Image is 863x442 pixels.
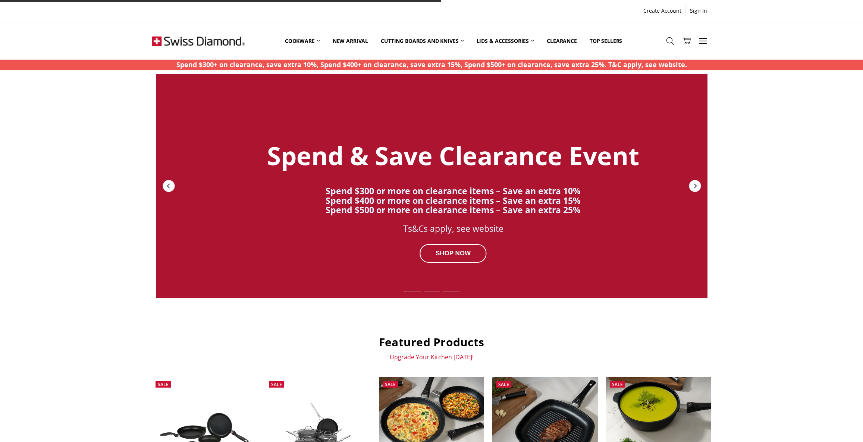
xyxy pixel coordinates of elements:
div: Previous [162,179,175,193]
a: Clearance [540,24,583,57]
a: Sign In [686,6,711,16]
div: Spend & Save Clearance Event [246,142,660,170]
a: Top Sellers [583,24,628,57]
p: Spend $300+ on clearance, save extra 10%, Spend $400+ on clearance, save extra 15%, Spend $500+ o... [176,60,687,70]
span: Sale [385,381,396,388]
strong: Spend $400 or more on clearance items – Save an extra 15% [326,194,581,206]
span: Sale [271,381,282,388]
span: Sale [158,381,169,388]
a: Create Account [639,6,685,16]
div: SHOP NOW [420,244,486,263]
div: Slide 3 of 7 [441,286,461,296]
a: Cutting boards and knives [374,24,470,57]
strong: Spend $300 or more on clearance items – Save an extra 10% [326,185,581,197]
span: Sale [612,381,623,388]
span: Sale [498,381,509,388]
a: New arrival [326,24,374,57]
div: Ts&Cs apply, see website [246,224,660,233]
a: Redirect to https://swissdiamond.com.au/cookware/shop-by-collection/premium-steel-dlx/ [156,74,707,298]
div: Next [688,179,702,193]
div: Slide 1 of 7 [402,286,422,296]
img: Free Shipping On Every Order [152,22,245,60]
div: Slide 2 of 7 [422,286,441,296]
h2: Featured Products [152,335,711,349]
a: Lids & Accessories [470,24,540,57]
a: Cookware [279,24,326,57]
p: Upgrade Your Kitchen [DATE]! [152,353,711,361]
strong: Spend $500 or more on clearance items – Save an extra 25% [326,204,581,216]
